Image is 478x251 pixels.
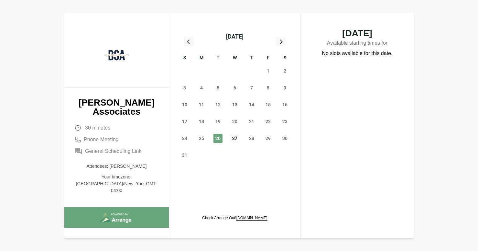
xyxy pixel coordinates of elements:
[277,54,293,63] div: S
[314,38,401,50] p: Available starting times for
[85,124,110,132] span: 30 minutes
[84,136,119,143] span: Phone Meeting
[280,83,289,92] span: Saturday, August 9, 2025
[264,66,273,75] span: Friday, August 1, 2025
[264,117,273,126] span: Friday, August 22, 2025
[247,100,256,109] span: Thursday, August 14, 2025
[264,100,273,109] span: Friday, August 15, 2025
[226,32,244,41] div: [DATE]
[322,50,393,57] p: No slots available for this date.
[236,216,267,220] a: [DOMAIN_NAME]
[243,54,260,63] div: T
[180,117,189,126] span: Sunday, August 17, 2025
[213,117,223,126] span: Tuesday, August 19, 2025
[180,134,189,143] span: Sunday, August 24, 2025
[180,83,189,92] span: Sunday, August 3, 2025
[213,134,223,143] span: Tuesday, August 26, 2025
[213,83,223,92] span: Tuesday, August 5, 2025
[247,117,256,126] span: Thursday, August 21, 2025
[75,98,158,116] p: [PERSON_NAME] Associates
[264,134,273,143] span: Friday, August 29, 2025
[197,117,206,126] span: Monday, August 18, 2025
[230,117,239,126] span: Wednesday, August 20, 2025
[280,134,289,143] span: Saturday, August 30, 2025
[210,54,226,63] div: T
[264,83,273,92] span: Friday, August 8, 2025
[280,117,289,126] span: Saturday, August 23, 2025
[314,29,401,38] span: [DATE]
[260,54,277,63] div: F
[180,100,189,109] span: Sunday, August 10, 2025
[230,83,239,92] span: Wednesday, August 6, 2025
[230,134,239,143] span: Wednesday, August 27, 2025
[226,54,243,63] div: W
[193,54,210,63] div: M
[280,100,289,109] span: Saturday, August 16, 2025
[75,163,158,170] p: Attendees: [PERSON_NAME]
[247,134,256,143] span: Thursday, August 28, 2025
[280,66,289,75] span: Saturday, August 2, 2025
[85,147,141,155] span: General Scheduling Link
[75,174,158,194] p: Your timezone: [GEOGRAPHIC_DATA]/New_York GMT-04:00
[197,83,206,92] span: Monday, August 4, 2025
[213,100,223,109] span: Tuesday, August 12, 2025
[230,100,239,109] span: Wednesday, August 13, 2025
[247,83,256,92] span: Thursday, August 7, 2025
[176,54,193,63] div: S
[202,215,267,221] p: Check Arrange Out!
[180,151,189,160] span: Sunday, August 31, 2025
[197,134,206,143] span: Monday, August 25, 2025
[197,100,206,109] span: Monday, August 11, 2025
